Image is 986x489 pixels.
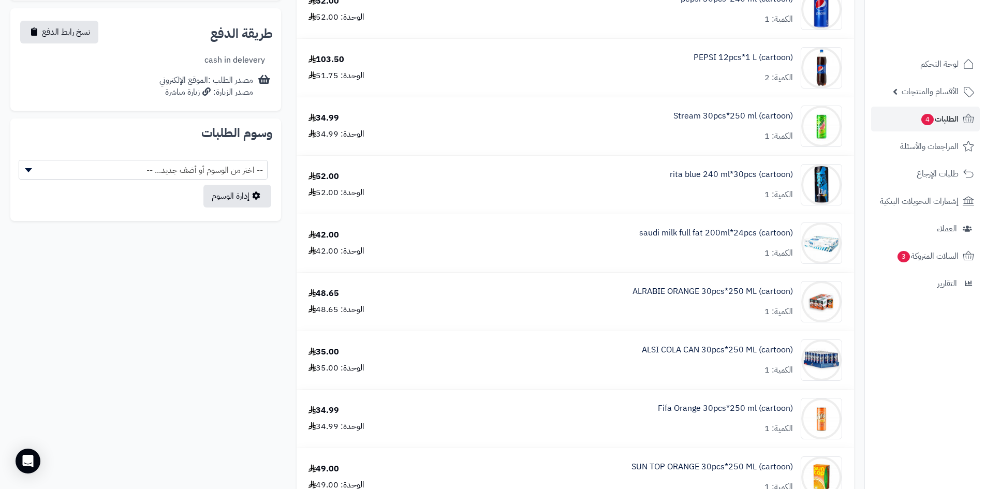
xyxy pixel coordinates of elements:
[764,72,793,84] div: الكمية: 2
[880,194,959,209] span: إشعارات التحويلات البنكية
[902,84,959,99] span: الأقسام والمنتجات
[308,11,364,23] div: الوحدة: 52.00
[764,423,793,435] div: الكمية: 1
[764,189,793,201] div: الكمية: 1
[308,288,339,300] div: 48.65
[764,306,793,318] div: الكمية: 1
[673,110,793,122] a: Stream 30pcs*250 ml (cartoon)
[308,405,339,417] div: 34.99
[658,403,793,414] a: Fifa Orange 30pcs*250 ml (cartoon)
[694,52,793,64] a: PEPSI 12pcs*1 L (cartoon)
[801,223,842,264] img: 1747745519-Screenshot%202025-05-20%20155045-90x90.jpg
[764,247,793,259] div: الكمية: 1
[871,134,980,159] a: المراجعات والأسئلة
[871,216,980,241] a: العملاء
[159,75,253,98] div: مصدر الطلب :الموقع الإلكتروني
[639,227,793,239] a: saudi milk full fat 200ml*24pcs (cartoon)
[642,344,793,356] a: ALSI COLA CAN 30pcs*250 ML (cartoon)
[871,189,980,214] a: إشعارات التحويلات البنكية
[308,304,364,316] div: الوحدة: 48.65
[210,27,273,40] h2: طريقة الدفع
[871,52,980,77] a: لوحة التحكم
[308,112,339,124] div: 34.99
[916,8,976,29] img: logo-2.png
[764,364,793,376] div: الكمية: 1
[203,185,271,208] a: إدارة الوسوم
[308,463,339,475] div: 49.00
[308,70,364,82] div: الوحدة: 51.75
[897,251,910,263] span: 3
[900,139,959,154] span: المراجعات والأسئلة
[19,160,268,180] span: -- اختر من الوسوم أو أضف جديد... --
[921,114,934,126] span: 4
[937,276,957,291] span: التقارير
[308,171,339,183] div: 52.00
[937,221,957,236] span: العملاء
[764,130,793,142] div: الكمية: 1
[920,57,959,71] span: لوحة التحكم
[20,21,98,43] button: نسخ رابط الدفع
[801,281,842,322] img: 1747753193-b629fba5-3101-4607-8c76-c246a9db-90x90.jpg
[917,167,959,181] span: طلبات الإرجاع
[308,54,344,66] div: 103.50
[308,187,364,199] div: الوحدة: 52.00
[801,339,842,381] img: 1747824552-51pU-m%20b2XL._AC_SL1000-90x90.jpg
[19,127,273,139] h2: وسوم الطلبات
[801,106,842,147] img: 1747647960-27a9ea17-d49e-44da-841b-3d0703cf-90x90.jpg
[670,169,793,181] a: rita blue 240 ml*30pcs (cartoon)
[308,421,364,433] div: الوحدة: 34.99
[308,128,364,140] div: الوحدة: 34.99
[308,245,364,257] div: الوحدة: 42.00
[920,112,959,126] span: الطلبات
[19,160,267,180] span: -- اختر من الوسوم أو أضف جديد... --
[631,461,793,473] a: SUN TOP ORANGE 30pcs*250 ML (cartoon)
[308,346,339,358] div: 35.00
[16,449,40,473] div: Open Intercom Messenger
[871,244,980,269] a: السلات المتروكة3
[632,286,793,298] a: ALRABIE ORANGE 30pcs*250 ML (cartoon)
[871,271,980,296] a: التقارير
[871,107,980,131] a: الطلبات4
[308,362,364,374] div: الوحدة: 35.00
[204,54,265,66] div: cash in delevery
[896,249,959,263] span: السلات المتروكة
[159,86,253,98] div: مصدر الزيارة: زيارة مباشرة
[42,26,90,38] span: نسخ رابط الدفع
[764,13,793,25] div: الكمية: 1
[308,229,339,241] div: 42.00
[801,47,842,88] img: 1747594532-18409223-8150-4f06-d44a-9c8685d0-90x90.jpg
[801,398,842,439] img: 1747829878-8325b893-3713-4b12-aae7-6c2cfa47-90x90.jpg
[871,161,980,186] a: طلبات الإرجاع
[801,164,842,205] img: 1747743191-71Ws9y4dH7L._AC_SL1500-90x90.jpg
